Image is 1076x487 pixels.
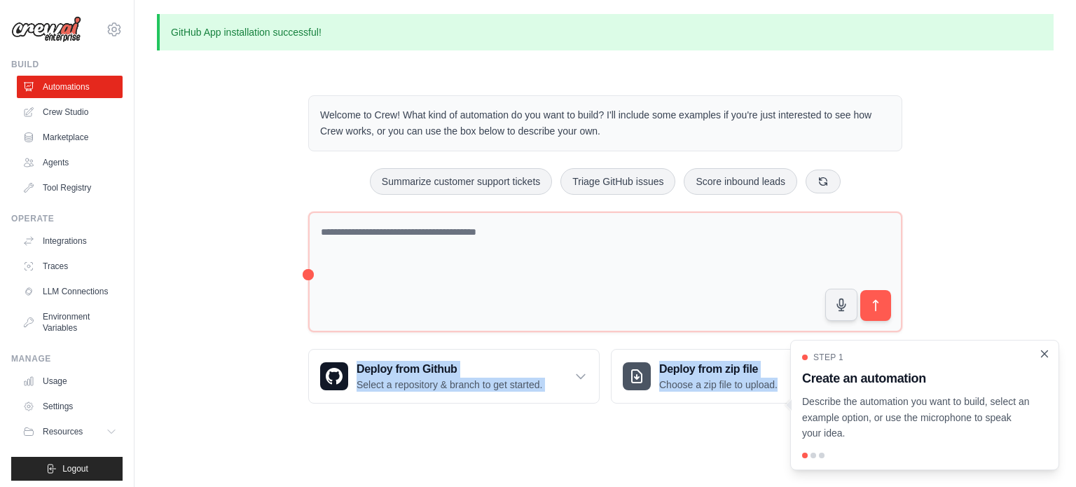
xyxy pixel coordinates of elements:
a: Integrations [17,230,123,252]
button: Summarize customer support tickets [370,168,552,195]
a: Environment Variables [17,306,123,339]
div: Operate [11,213,123,224]
h3: Create an automation [802,369,1030,388]
a: Marketplace [17,126,123,149]
button: Triage GitHub issues [560,168,675,195]
button: Logout [11,457,123,481]
h3: Deploy from zip file [659,361,778,378]
p: Choose a zip file to upload. [659,378,778,392]
a: Automations [17,76,123,98]
a: Agents [17,151,123,174]
a: LLM Connections [17,280,123,303]
p: Welcome to Crew! What kind of automation do you want to build? I'll include some examples if you'... [320,107,890,139]
button: Close walkthrough [1039,348,1050,359]
iframe: Chat Widget [1006,420,1076,487]
button: Resources [17,420,123,443]
p: GitHub App installation successful! [157,14,1054,50]
div: Manage [11,353,123,364]
h3: Deploy from Github [357,361,542,378]
img: Logo [11,16,81,43]
span: Logout [62,463,88,474]
div: Build [11,59,123,70]
a: Usage [17,370,123,392]
a: Settings [17,395,123,418]
p: Describe the automation you want to build, select an example option, or use the microphone to spe... [802,394,1030,441]
span: Step 1 [813,352,843,363]
span: Resources [43,426,83,437]
a: Traces [17,255,123,277]
a: Crew Studio [17,101,123,123]
p: Select a repository & branch to get started. [357,378,542,392]
a: Tool Registry [17,177,123,199]
button: Score inbound leads [684,168,797,195]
